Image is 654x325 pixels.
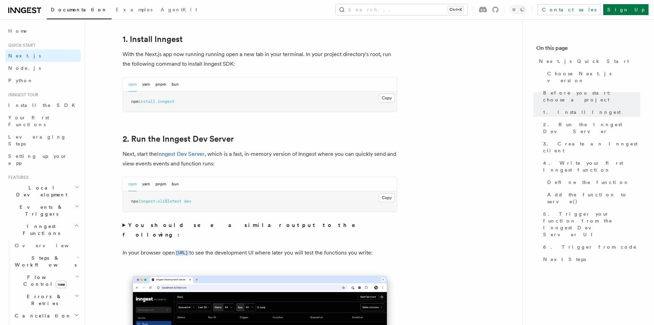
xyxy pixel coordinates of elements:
a: Examples [112,2,157,19]
span: Features [5,175,28,180]
a: Python [5,74,81,87]
button: bun [172,77,179,91]
span: Next.js [8,53,41,58]
span: dev [184,199,191,204]
span: npm [131,99,138,104]
span: Install the SDK [8,102,79,108]
span: Local Development [5,184,75,198]
button: npm [128,177,137,191]
a: 1. Install Inngest [123,34,183,44]
a: 4. Write your first Inngest function [540,157,640,176]
span: Leveraging Steps [8,134,66,147]
a: Next Steps [540,253,640,266]
span: Errors & Retries [12,293,74,307]
a: Leveraging Steps [5,131,81,150]
a: Your first Functions [5,111,81,131]
a: Setting up your app [5,150,81,169]
a: 2. Run the Inngest Dev Server [540,118,640,138]
span: Overview [15,243,85,248]
span: Steps & Workflows [12,254,77,268]
span: Inngest Functions [5,223,74,237]
span: Examples [116,7,152,12]
kbd: Ctrl+K [448,6,463,13]
a: [URL] [175,249,189,256]
strong: You should see a similar output to the following: [123,222,365,238]
a: Overview [12,239,81,252]
span: AgentKit [161,7,197,12]
summary: You should see a similar output to the following: [123,220,397,240]
button: Cancellation [12,310,81,322]
span: Define the function [547,179,629,186]
a: 2. Run the Inngest Dev Server [123,134,234,144]
button: Inngest Functions [5,220,81,239]
button: Local Development [5,182,81,201]
button: Copy [379,94,395,102]
span: Next.js Quick Start [539,58,629,65]
button: Steps & Workflows [12,252,81,271]
a: Add the function to serve() [544,188,640,208]
span: 3. Create an Inngest client [543,140,640,154]
span: Before you start: choose a project [543,89,640,103]
span: 4. Write your first Inngest function [543,160,640,173]
span: Setting up your app [8,153,67,166]
span: Documentation [51,7,107,12]
span: Events & Triggers [5,204,75,217]
span: Your first Functions [8,115,49,127]
button: bun [172,177,179,191]
span: 1. Install Inngest [543,109,621,116]
a: Inngest Dev Server [157,151,205,157]
a: 3. Create an Inngest client [540,138,640,157]
p: Next, start the , which is a fast, in-memory version of Inngest where you can quickly send and vi... [123,149,397,169]
a: Contact sales [538,4,600,15]
a: Before you start: choose a project [540,87,640,106]
a: Choose Next.js version [544,67,640,87]
span: install [138,99,155,104]
a: 6. Trigger from code [540,241,640,253]
a: Node.js [5,62,81,74]
button: npm [128,77,137,91]
button: yarn [142,77,150,91]
span: Flow Control [12,274,76,288]
button: pnpm [156,77,166,91]
span: inngest-cli@latest [138,199,182,204]
span: Home [8,28,27,34]
p: In your browser open to see the development UI where later you will test the functions you write: [123,248,397,258]
span: inngest [158,99,174,104]
span: Choose Next.js version [547,70,640,84]
span: Cancellation [12,312,71,319]
a: Home [5,25,81,37]
code: [URL] [175,250,189,256]
a: Next.js Quick Start [536,55,640,67]
span: Next Steps [543,256,586,263]
a: Define the function [544,176,640,188]
button: Search...Ctrl+K [336,4,468,15]
a: Next.js [5,50,81,62]
button: Toggle dark mode [510,6,526,14]
span: 6. Trigger from code [543,243,637,250]
a: 1. Install Inngest [540,106,640,118]
button: pnpm [156,177,166,191]
a: Install the SDK [5,99,81,111]
span: Python [8,78,33,83]
span: Inngest tour [5,92,38,98]
button: Events & Triggers [5,201,81,220]
h4: On this page [536,44,640,55]
button: Flow Controlnew [12,271,81,290]
a: Documentation [47,2,112,19]
span: Add the function to serve() [547,191,640,205]
span: Node.js [8,65,41,71]
span: new [56,281,67,288]
button: Errors & Retries [12,290,81,310]
span: npx [131,199,138,204]
span: 2. Run the Inngest Dev Server [543,121,640,135]
span: 5. Trigger your function from the Inngest Dev Server UI [543,210,640,238]
span: Quick start [5,43,35,48]
button: yarn [142,177,150,191]
a: AgentKit [157,2,201,19]
a: Sign Up [603,4,649,15]
p: With the Next.js app now running running open a new tab in your terminal. In your project directo... [123,50,397,69]
button: Copy [379,193,395,202]
a: 5. Trigger your function from the Inngest Dev Server UI [540,208,640,241]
